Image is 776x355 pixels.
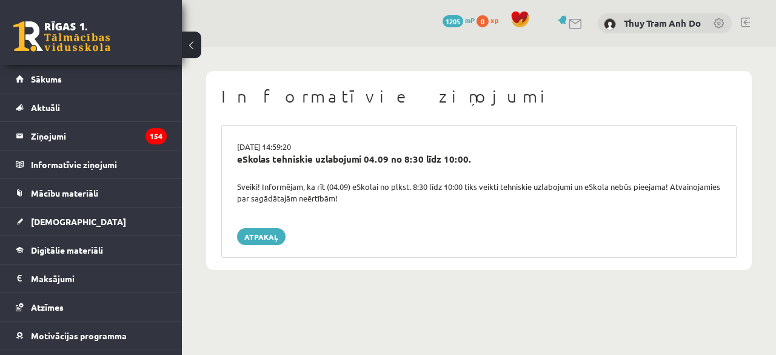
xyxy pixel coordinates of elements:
[624,17,701,29] a: Thuy Tram Anh Do
[465,15,475,25] span: mP
[228,181,730,205] div: Sveiki! Informējam, ka rīt (04.09) eSkolai no plkst. 8:30 līdz 10:00 tiks veikti tehniskie uzlabo...
[228,141,730,153] div: [DATE] 14:59:20
[13,21,110,52] a: Rīgas 1. Tālmācības vidusskola
[16,150,167,178] a: Informatīvie ziņojumi
[31,245,103,255] span: Digitālie materiāli
[31,265,167,292] legend: Maksājumi
[145,128,167,144] i: 154
[237,152,721,166] div: eSkolas tehniskie uzlabojumi 04.09 no 8:30 līdz 10:00.
[443,15,463,27] span: 1205
[31,73,62,84] span: Sākums
[477,15,489,27] span: 0
[31,216,126,227] span: [DEMOGRAPHIC_DATA]
[31,122,167,150] legend: Ziņojumi
[237,228,286,245] a: Atpakaļ
[31,150,167,178] legend: Informatīvie ziņojumi
[16,122,167,150] a: Ziņojumi154
[16,65,167,93] a: Sākums
[16,236,167,264] a: Digitālie materiāli
[221,86,737,107] h1: Informatīvie ziņojumi
[16,93,167,121] a: Aktuāli
[16,265,167,292] a: Maksājumi
[443,15,475,25] a: 1205 mP
[31,188,98,198] span: Mācību materiāli
[16,322,167,350] a: Motivācijas programma
[16,179,167,207] a: Mācību materiāli
[31,102,60,113] span: Aktuāli
[490,15,498,25] span: xp
[16,293,167,321] a: Atzīmes
[31,302,64,313] span: Atzīmes
[604,18,616,30] img: Thuy Tram Anh Do
[31,330,127,341] span: Motivācijas programma
[16,208,167,235] a: [DEMOGRAPHIC_DATA]
[477,15,504,25] a: 0 xp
